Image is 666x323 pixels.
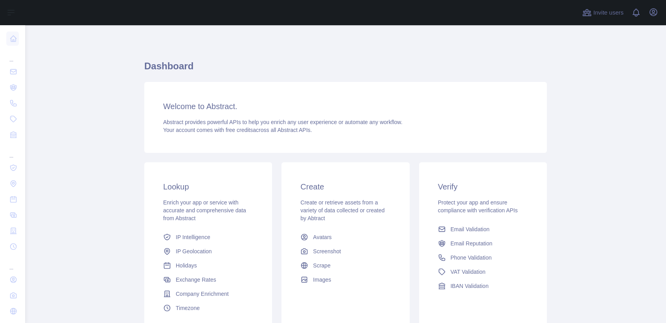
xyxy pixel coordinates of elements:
[6,143,19,159] div: ...
[6,47,19,63] div: ...
[593,8,624,17] span: Invite users
[226,127,253,133] span: free credits
[438,181,528,192] h3: Verify
[160,258,256,273] a: Holidays
[160,230,256,244] a: IP Intelligence
[451,268,486,276] span: VAT Validation
[297,258,394,273] a: Scrape
[313,233,331,241] span: Avatars
[176,276,216,284] span: Exchange Rates
[176,290,229,298] span: Company Enrichment
[313,247,341,255] span: Screenshot
[435,279,531,293] a: IBAN Validation
[144,60,547,79] h1: Dashboard
[176,304,200,312] span: Timezone
[451,282,489,290] span: IBAN Validation
[300,199,385,221] span: Create or retrieve assets from a variety of data collected or created by Abtract
[160,273,256,287] a: Exchange Rates
[435,265,531,279] a: VAT Validation
[160,287,256,301] a: Company Enrichment
[160,244,256,258] a: IP Geolocation
[451,225,489,233] span: Email Validation
[435,251,531,265] a: Phone Validation
[313,276,331,284] span: Images
[163,199,246,221] span: Enrich your app or service with accurate and comprehensive data from Abstract
[6,255,19,271] div: ...
[176,262,197,269] span: Holidays
[297,244,394,258] a: Screenshot
[297,273,394,287] a: Images
[163,101,528,112] h3: Welcome to Abstract.
[160,301,256,315] a: Timezone
[435,222,531,236] a: Email Validation
[435,236,531,251] a: Email Reputation
[300,181,390,192] h3: Create
[176,247,212,255] span: IP Geolocation
[451,239,493,247] span: Email Reputation
[163,181,253,192] h3: Lookup
[163,127,312,133] span: Your account comes with across all Abstract APIs.
[581,6,625,19] button: Invite users
[313,262,330,269] span: Scrape
[163,119,403,125] span: Abstract provides powerful APIs to help you enrich any user experience or automate any workflow.
[438,199,518,213] span: Protect your app and ensure compliance with verification APIs
[451,254,492,262] span: Phone Validation
[176,233,210,241] span: IP Intelligence
[297,230,394,244] a: Avatars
